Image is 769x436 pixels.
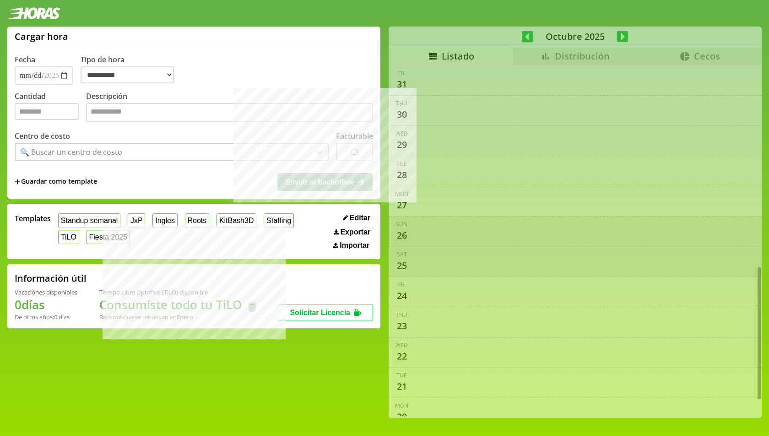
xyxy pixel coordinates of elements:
[217,213,256,228] button: KitBash3D
[290,309,350,316] span: Solicitar Licencia
[15,313,77,321] div: De otros años: 0 días
[81,54,181,85] label: Tipo de hora
[15,213,51,223] span: Templates
[336,131,373,141] label: Facturable
[331,228,373,237] button: Exportar
[86,103,373,122] textarea: Descripción
[177,313,193,321] b: Enero
[264,213,294,228] button: Staffing
[99,296,260,313] h1: Consumiste todo tu TiLO 🍵
[152,213,177,228] button: Ingles
[58,213,120,228] button: Standup semanal
[278,305,373,321] button: Solicitar Licencia
[20,147,122,157] div: 🔍 Buscar un centro de costo
[350,214,370,222] span: Editar
[81,66,174,83] select: Tipo de hora
[15,177,97,187] span: +Guardar como template
[15,103,79,120] input: Cantidad
[15,177,20,187] span: +
[86,91,373,125] label: Descripción
[15,30,68,43] h1: Cargar hora
[15,131,70,141] label: Centro de costo
[340,228,370,236] span: Exportar
[15,54,35,65] label: Fecha
[58,230,79,244] button: TiLO
[15,272,87,284] h2: Información útil
[87,230,130,244] button: Fiesta 2025
[7,7,60,19] img: logotipo
[340,241,369,250] span: Importar
[15,296,77,313] h1: 0 días
[99,288,260,296] div: Tiempo Libre Optativo (TiLO) disponible
[99,313,260,321] div: Recordá que se renuevan en
[185,213,209,228] button: Roots
[128,213,145,228] button: JxP
[340,213,373,223] button: Editar
[15,91,86,125] label: Cantidad
[15,288,77,296] div: Vacaciones disponibles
